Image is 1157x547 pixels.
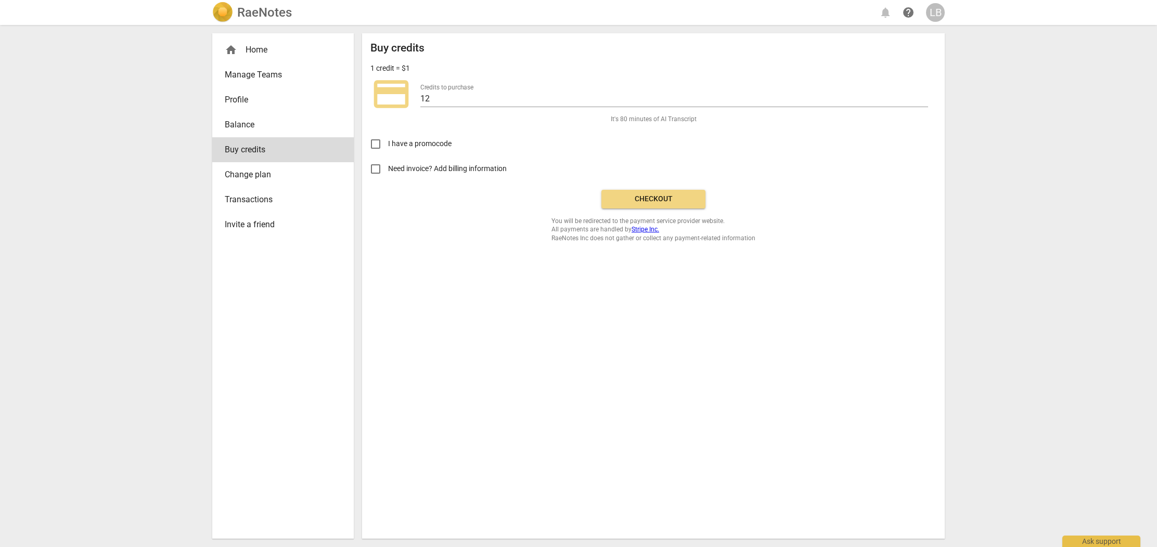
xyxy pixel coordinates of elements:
[225,168,333,181] span: Change plan
[212,37,354,62] div: Home
[212,2,233,23] img: Logo
[225,69,333,81] span: Manage Teams
[212,112,354,137] a: Balance
[420,84,473,90] label: Credits to purchase
[611,115,697,124] span: It's 80 minutes of AI Transcript
[926,3,945,22] button: LB
[225,44,333,56] div: Home
[899,3,918,22] a: Help
[370,42,425,55] h2: Buy credits
[610,194,697,204] span: Checkout
[225,94,333,106] span: Profile
[1062,536,1140,547] div: Ask support
[601,190,705,209] button: Checkout
[902,6,915,19] span: help
[388,138,452,149] span: I have a promocode
[225,44,237,56] span: home
[632,226,659,233] a: Stripe Inc.
[388,163,508,174] span: Need invoice? Add billing information
[370,73,412,115] span: credit_card
[225,119,333,131] span: Balance
[370,63,410,74] p: 1 credit = $1
[225,218,333,231] span: Invite a friend
[212,137,354,162] a: Buy credits
[212,187,354,212] a: Transactions
[212,87,354,112] a: Profile
[212,2,292,23] a: LogoRaeNotes
[212,62,354,87] a: Manage Teams
[225,193,333,206] span: Transactions
[551,217,755,243] span: You will be redirected to the payment service provider website. All payments are handled by RaeNo...
[237,5,292,20] h2: RaeNotes
[212,212,354,237] a: Invite a friend
[225,144,333,156] span: Buy credits
[212,162,354,187] a: Change plan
